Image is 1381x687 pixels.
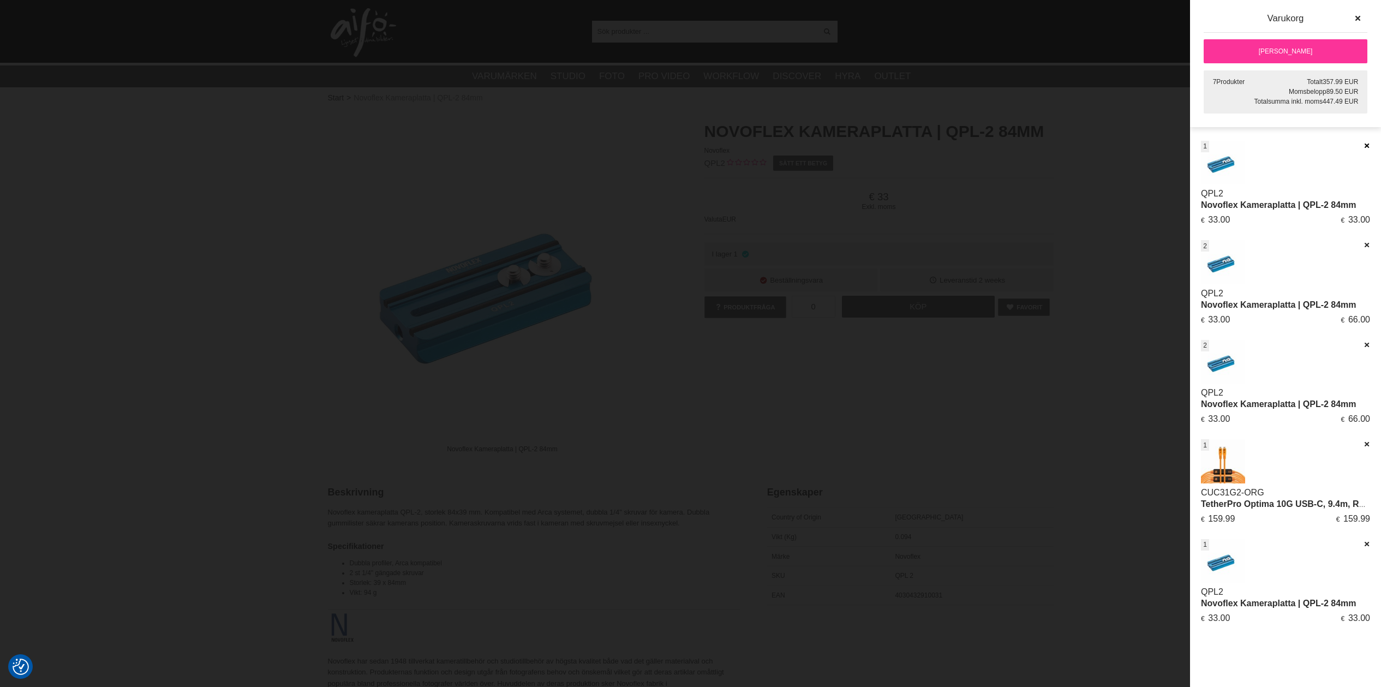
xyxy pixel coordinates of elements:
a: CUC31G2-ORG [1201,488,1264,497]
span: 447.49 EUR [1323,98,1358,105]
a: Novoflex Kameraplatta | QPL-2 84mm [1201,399,1356,409]
img: Novoflex Kameraplatta | QPL-2 84mm [1201,240,1245,284]
img: Novoflex Kameraplatta | QPL-2 84mm [1201,340,1245,384]
span: 2 [1203,340,1207,350]
a: Novoflex Kameraplatta | QPL-2 84mm [1201,300,1356,309]
img: TetherPro Optima 10G USB-C, 9.4m, Rak, Orange [1201,439,1245,483]
span: 89.50 EUR [1326,88,1359,95]
span: Produkter [1216,78,1245,86]
a: QPL2 [1201,289,1223,298]
span: 159.99 [1343,514,1370,523]
span: 1 [1203,440,1207,450]
span: 33.00 [1348,215,1370,224]
span: 357.99 EUR [1323,78,1358,86]
span: 33.00 [1208,414,1230,423]
span: Varukorg [1268,13,1304,23]
span: Totalsumma inkl. moms [1254,98,1323,105]
img: Revisit consent button [13,659,29,675]
a: QPL2 [1201,587,1223,596]
span: Momsbelopp [1289,88,1326,95]
span: 33.00 [1208,315,1230,324]
button: Samtyckesinställningar [13,657,29,677]
span: 2 [1203,241,1207,251]
img: Novoflex Kameraplatta | QPL-2 84mm [1201,539,1245,583]
span: Totalt [1307,78,1323,86]
span: 1 [1203,540,1207,549]
span: 33.00 [1208,613,1230,623]
a: QPL2 [1201,189,1223,198]
a: [PERSON_NAME] [1204,39,1367,63]
span: 33.00 [1348,613,1370,623]
span: 159.99 [1208,514,1235,523]
a: Novoflex Kameraplatta | QPL-2 84mm [1201,599,1356,608]
a: Novoflex Kameraplatta | QPL-2 84mm [1201,200,1356,210]
span: 7 [1213,78,1217,86]
span: 1 [1203,141,1207,151]
span: 66.00 [1348,315,1370,324]
span: 66.00 [1348,414,1370,423]
span: 33.00 [1208,215,1230,224]
a: QPL2 [1201,388,1223,397]
img: Novoflex Kameraplatta | QPL-2 84mm [1201,141,1245,185]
